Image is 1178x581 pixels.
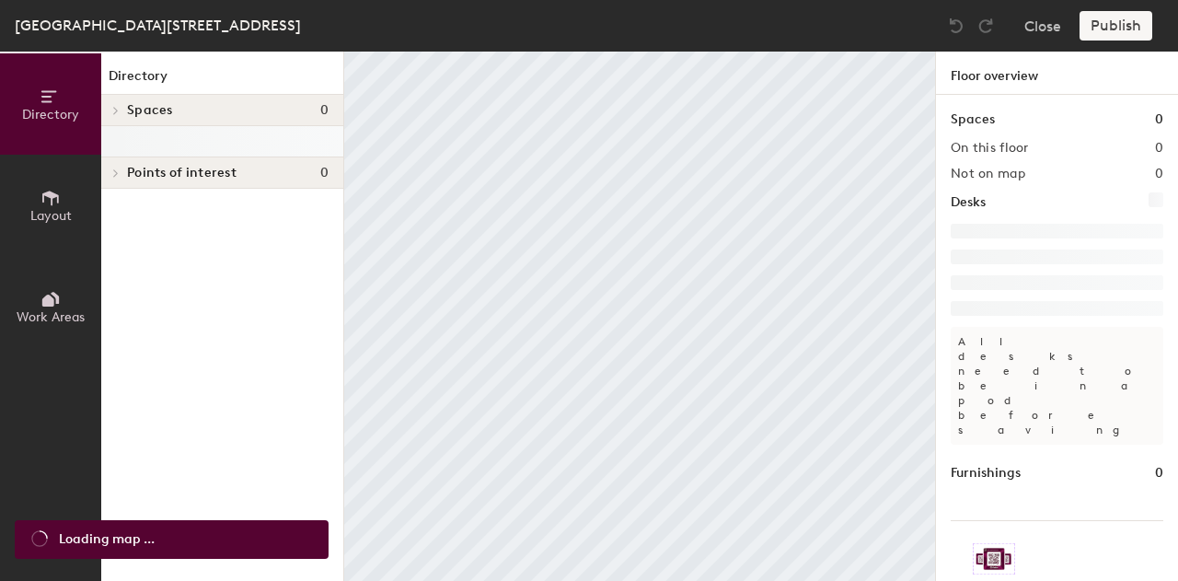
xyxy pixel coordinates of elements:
img: Redo [976,17,995,35]
h1: 0 [1155,110,1163,130]
p: All desks need to be in a pod before saving [951,327,1163,445]
span: 0 [320,166,329,180]
h2: Not on map [951,167,1025,181]
h1: 0 [1155,463,1163,483]
h1: Floor overview [936,52,1178,95]
img: Sticker logo [973,543,1015,575]
span: Points of interest [127,166,237,180]
span: Loading map ... [59,529,155,550]
img: Undo [947,17,965,35]
h2: 0 [1155,141,1163,156]
h1: Spaces [951,110,995,130]
span: Work Areas [17,309,85,325]
div: [GEOGRAPHIC_DATA][STREET_ADDRESS] [15,14,301,37]
h2: On this floor [951,141,1029,156]
h2: 0 [1155,167,1163,181]
h1: Directory [101,66,343,95]
h1: Desks [951,192,986,213]
button: Close [1024,11,1061,41]
canvas: Map [344,52,935,581]
span: 0 [320,103,329,118]
h1: Furnishings [951,463,1021,483]
span: Spaces [127,103,173,118]
span: Directory [22,107,79,122]
span: Layout [30,208,72,224]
